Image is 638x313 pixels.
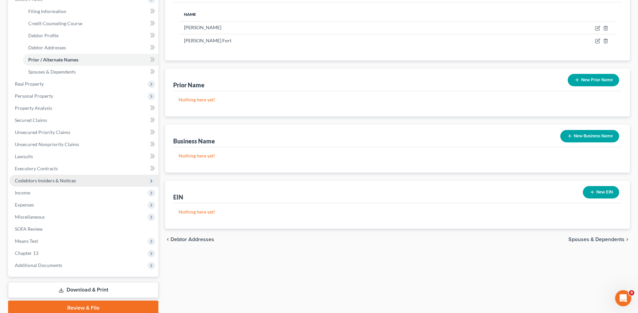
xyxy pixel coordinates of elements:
[629,290,634,296] span: 4
[179,209,616,215] p: Nothing here yet!
[15,153,33,159] span: Lawsuits
[8,282,158,298] a: Download & Print
[23,17,158,30] a: Credit Counseling Course
[23,54,158,66] a: Prior / Alternate Names
[583,186,619,198] button: New EIN
[173,193,183,201] div: EIN
[15,81,44,87] span: Real Property
[15,105,52,111] span: Property Analysis
[173,81,204,89] div: Prior Name
[15,238,38,244] span: Means Test
[15,166,58,171] span: Executory Contracts
[28,20,82,26] span: Credit Counseling Course
[179,96,616,103] p: Nothing here yet!
[15,93,53,99] span: Personal Property
[15,262,62,268] span: Additional Documents
[9,114,158,126] a: Secured Claims
[625,237,630,242] i: chevron_right
[15,129,70,135] span: Unsecured Priority Claims
[23,5,158,17] a: Filing Information
[171,237,214,242] span: Debtor Addresses
[15,190,30,195] span: Income
[28,45,66,50] span: Debtor Addresses
[28,57,78,62] span: Prior / Alternate Names
[165,237,171,242] i: chevron_left
[15,117,47,123] span: Secured Claims
[179,152,616,159] p: Nothing here yet!
[9,102,158,114] a: Property Analysis
[15,250,38,256] span: Chapter 13
[179,8,478,21] th: Name
[15,214,45,220] span: Miscellaneous
[9,126,158,138] a: Unsecured Priority Claims
[15,202,34,208] span: Expenses
[15,226,43,232] span: SOFA Review
[23,42,158,54] a: Debtor Addresses
[179,21,478,34] td: [PERSON_NAME]
[568,237,625,242] span: Spouses & Dependents
[23,30,158,42] a: Debtor Profile
[9,163,158,175] a: Executory Contracts
[568,74,619,86] button: New Prior Name
[9,223,158,235] a: SOFA Review
[560,130,619,142] button: New Business Name
[28,69,76,75] span: Spouses & Dependents
[165,237,214,242] button: chevron_left Debtor Addresses
[9,138,158,150] a: Unsecured Nonpriority Claims
[15,141,79,147] span: Unsecured Nonpriority Claims
[15,178,76,183] span: Codebtors Insiders & Notices
[568,237,630,242] button: Spouses & Dependents chevron_right
[23,66,158,78] a: Spouses & Dependents
[28,33,59,38] span: Debtor Profile
[179,34,478,47] td: [PERSON_NAME] Fort
[173,137,215,145] div: Business Name
[615,290,631,306] iframe: Intercom live chat
[28,8,66,14] span: Filing Information
[9,150,158,163] a: Lawsuits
